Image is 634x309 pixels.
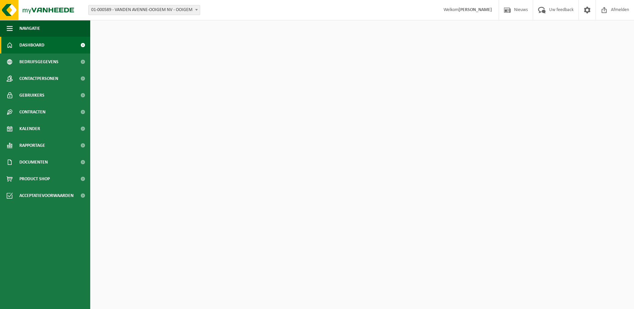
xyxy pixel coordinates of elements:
span: Product Shop [19,171,50,187]
span: Dashboard [19,37,44,54]
span: Documenten [19,154,48,171]
span: Rapportage [19,137,45,154]
span: 01-000589 - VANDEN AVENNE-OOIGEM NV - OOIGEM [89,5,200,15]
span: Gebruikers [19,87,44,104]
span: Bedrijfsgegevens [19,54,58,70]
span: 01-000589 - VANDEN AVENNE-OOIGEM NV - OOIGEM [88,5,200,15]
span: Kalender [19,120,40,137]
span: Acceptatievoorwaarden [19,187,74,204]
span: Contactpersonen [19,70,58,87]
span: Contracten [19,104,45,120]
span: Navigatie [19,20,40,37]
strong: [PERSON_NAME] [459,7,492,12]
